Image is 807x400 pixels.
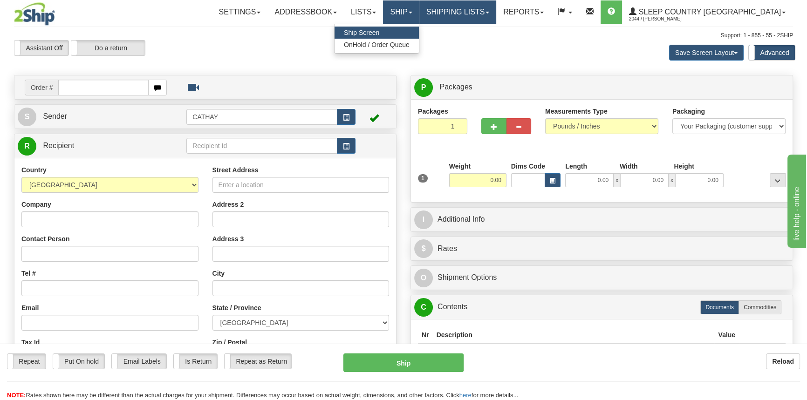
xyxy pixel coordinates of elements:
[669,173,675,187] span: x
[53,354,105,369] label: Put On hold
[496,0,551,24] a: Reports
[225,354,291,369] label: Repeat as Return
[669,45,744,61] button: Save Screen Layout
[344,41,410,48] span: OnHold / Order Queue
[21,234,69,244] label: Contact Person
[212,269,225,278] label: City
[25,80,58,95] span: Order #
[212,338,247,347] label: Zip / Postal
[545,107,608,116] label: Measurements Type
[672,107,705,116] label: Packaging
[414,210,433,229] span: I
[439,83,472,91] span: Packages
[14,41,68,55] label: Assistant Off
[418,107,448,116] label: Packages
[772,358,794,365] b: Reload
[212,200,244,209] label: Address 2
[212,165,259,175] label: Street Address
[212,177,390,193] input: Enter a location
[7,392,26,399] span: NOTE:
[14,32,793,40] div: Support: 1 - 855 - 55 - 2SHIP
[433,326,715,344] th: Description
[14,2,55,26] img: logo2044.jpg
[674,162,694,171] label: Height
[383,0,419,24] a: Ship
[414,268,789,287] a: OShipment Options
[636,8,781,16] span: Sleep Country [GEOGRAPHIC_DATA]
[414,298,433,317] span: C
[43,112,67,120] span: Sender
[418,174,428,183] span: 1
[414,78,789,97] a: P Packages
[449,162,471,171] label: Weight
[629,14,699,24] span: 2044 / [PERSON_NAME]
[614,173,620,187] span: x
[186,109,337,125] input: Sender Id
[700,300,739,314] label: Documents
[212,0,267,24] a: Settings
[414,210,789,229] a: IAdditional Info
[112,354,166,369] label: Email Labels
[174,354,217,369] label: Is Return
[414,269,433,287] span: O
[766,353,800,369] button: Reload
[459,392,472,399] a: here
[267,0,344,24] a: Addressbook
[739,300,781,314] label: Commodities
[21,165,47,175] label: Country
[21,303,39,312] label: Email
[18,107,186,126] a: S Sender
[622,0,793,24] a: Sleep Country [GEOGRAPHIC_DATA] 2044 / [PERSON_NAME]
[212,303,261,312] label: State / Province
[344,0,383,24] a: Lists
[335,39,419,51] a: OnHold / Order Queue
[21,338,40,347] label: Tax Id
[786,152,806,247] iframe: chat widget
[511,162,545,171] label: Dims Code
[21,200,51,209] label: Company
[414,239,789,258] a: $Rates
[335,27,419,39] a: Ship Screen
[620,162,638,171] label: Width
[749,45,795,60] label: Advanced
[186,138,337,154] input: Recipient Id
[414,239,433,258] span: $
[414,298,789,317] a: CContents
[18,136,168,156] a: R Recipient
[21,269,36,278] label: Tel #
[212,234,244,244] label: Address 3
[43,142,74,149] span: Recipient
[343,353,464,372] button: Ship
[71,41,145,55] label: Do a return
[7,354,46,369] label: Repeat
[414,78,433,97] span: P
[344,29,379,36] span: Ship Screen
[714,326,739,344] th: Value
[418,326,433,344] th: Nr
[7,6,86,17] div: live help - online
[419,0,496,24] a: Shipping lists
[770,173,786,187] div: ...
[565,162,587,171] label: Length
[18,108,36,126] span: S
[18,137,36,156] span: R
